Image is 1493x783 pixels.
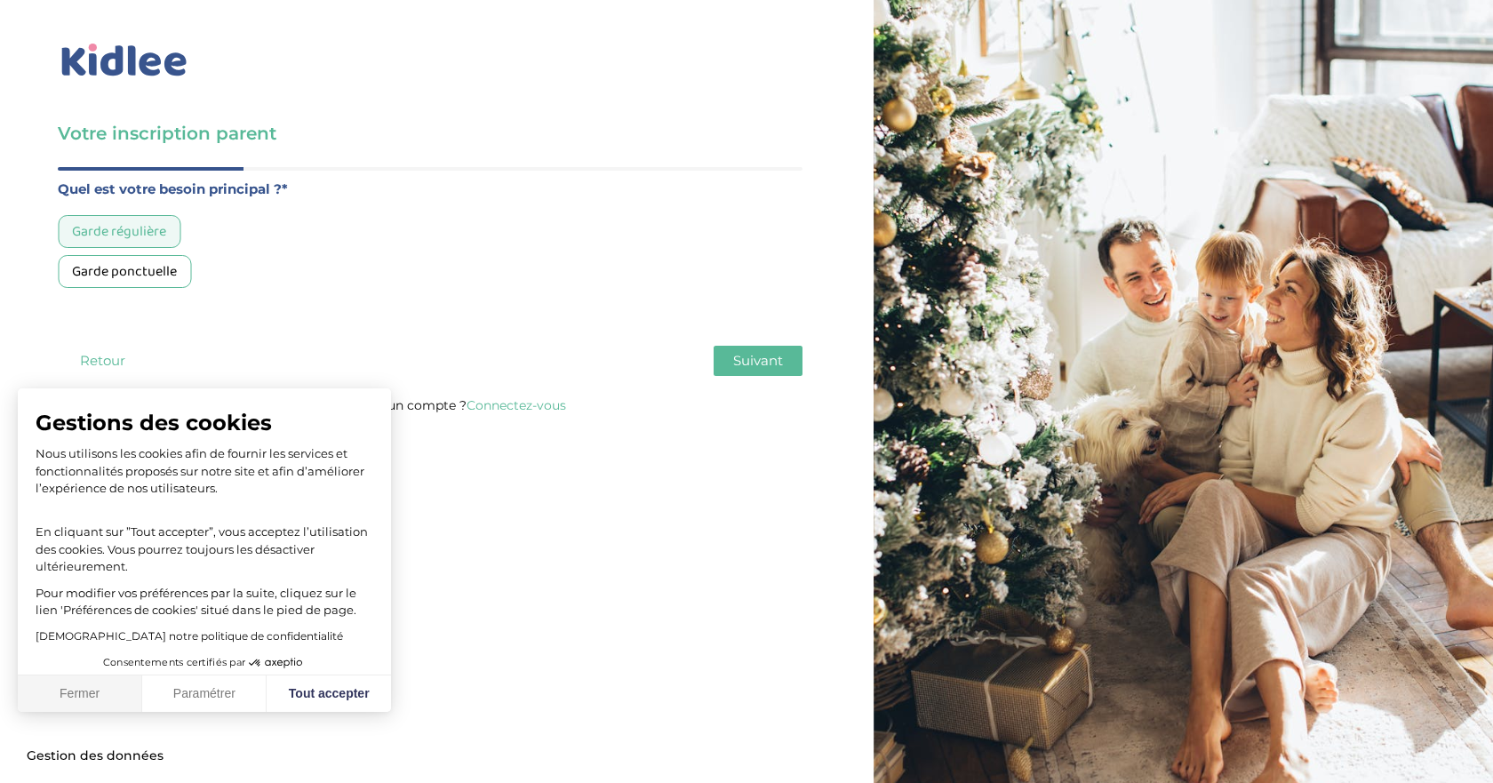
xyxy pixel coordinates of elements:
[267,675,391,713] button: Tout accepter
[18,675,142,713] button: Fermer
[58,215,180,248] div: Garde régulière
[58,394,802,417] p: Vous avez déjà un compte ?
[714,346,802,376] button: Suivant
[733,352,783,369] span: Suivant
[467,397,566,413] a: Connectez-vous
[142,675,267,713] button: Paramétrer
[249,636,302,690] svg: Axeptio
[58,40,191,81] img: logo_kidlee_bleu
[36,410,373,436] span: Gestions des cookies
[58,121,802,146] h3: Votre inscription parent
[58,178,802,201] label: Quel est votre besoin principal ?*
[27,748,164,764] span: Gestion des données
[16,738,174,775] button: Fermer le widget sans consentement
[36,585,373,619] p: Pour modifier vos préférences par la suite, cliquez sur le lien 'Préférences de cookies' situé da...
[36,445,373,498] p: Nous utilisons les cookies afin de fournir les services et fonctionnalités proposés sur notre sit...
[36,629,343,643] a: [DEMOGRAPHIC_DATA] notre politique de confidentialité
[36,507,373,576] p: En cliquant sur ”Tout accepter”, vous acceptez l’utilisation des cookies. Vous pourrez toujours l...
[94,651,315,675] button: Consentements certifiés par
[58,346,147,376] button: Retour
[103,658,245,667] span: Consentements certifiés par
[58,255,191,288] div: Garde ponctuelle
